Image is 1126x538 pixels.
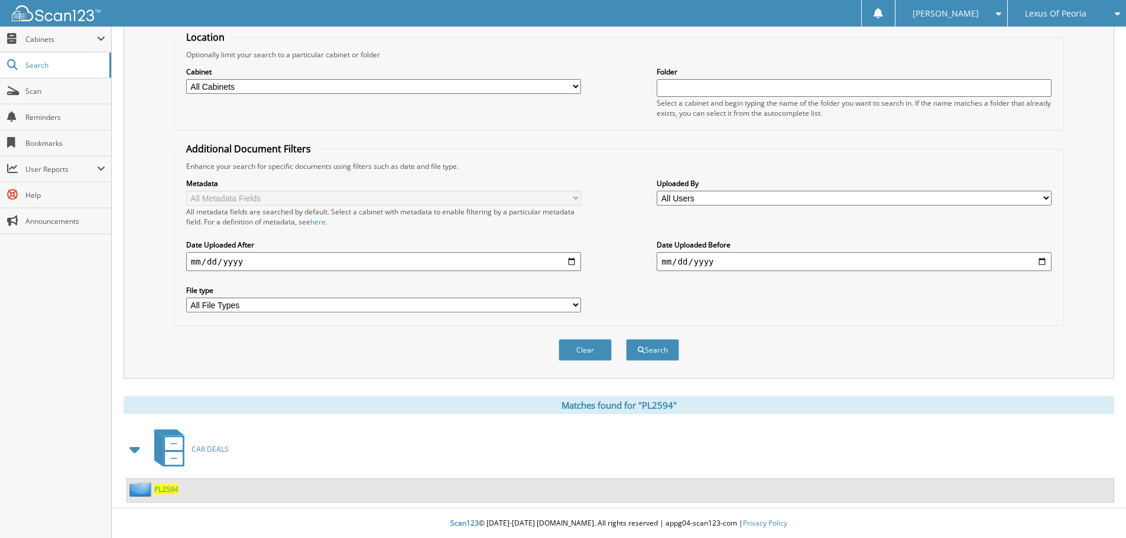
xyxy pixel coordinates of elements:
[186,240,581,250] label: Date Uploaded After
[25,60,103,70] span: Search
[147,426,229,472] a: CAR DEALS
[112,509,1126,538] div: © [DATE]-[DATE] [DOMAIN_NAME]. All rights reserved | appg04-scan123-com |
[180,31,231,44] legend: Location
[657,98,1052,118] div: Select a cabinet and begin typing the name of the folder you want to search in. If the name match...
[25,138,105,148] span: Bookmarks
[25,190,105,200] span: Help
[25,112,105,122] span: Reminders
[186,67,581,77] label: Cabinet
[310,217,326,227] a: here
[129,482,154,497] img: folder2.png
[25,34,97,44] span: Cabinets
[25,216,105,226] span: Announcements
[12,5,100,21] img: scan123-logo-white.svg
[657,67,1052,77] label: Folder
[186,207,581,227] div: All metadata fields are searched by default. Select a cabinet with metadata to enable filtering b...
[626,339,679,361] button: Search
[180,161,1057,171] div: Enhance your search for specific documents using filters such as date and file type.
[186,252,581,271] input: start
[1025,10,1086,17] span: Lexus Of Peoria
[913,10,979,17] span: [PERSON_NAME]
[180,50,1057,60] div: Optionally limit your search to a particular cabinet or folder
[657,240,1052,250] label: Date Uploaded Before
[186,178,581,188] label: Metadata
[180,142,317,155] legend: Additional Document Filters
[186,285,581,295] label: File type
[450,518,479,528] span: Scan123
[25,164,97,174] span: User Reports
[154,484,179,494] a: PL2594
[124,396,1114,414] div: Matches found for "PL2594"
[657,252,1052,271] input: end
[1067,481,1126,538] iframe: Chat Widget
[192,444,229,454] span: CAR DEALS
[743,518,787,528] a: Privacy Policy
[25,86,105,96] span: Scan
[559,339,612,361] button: Clear
[657,178,1052,188] label: Uploaded By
